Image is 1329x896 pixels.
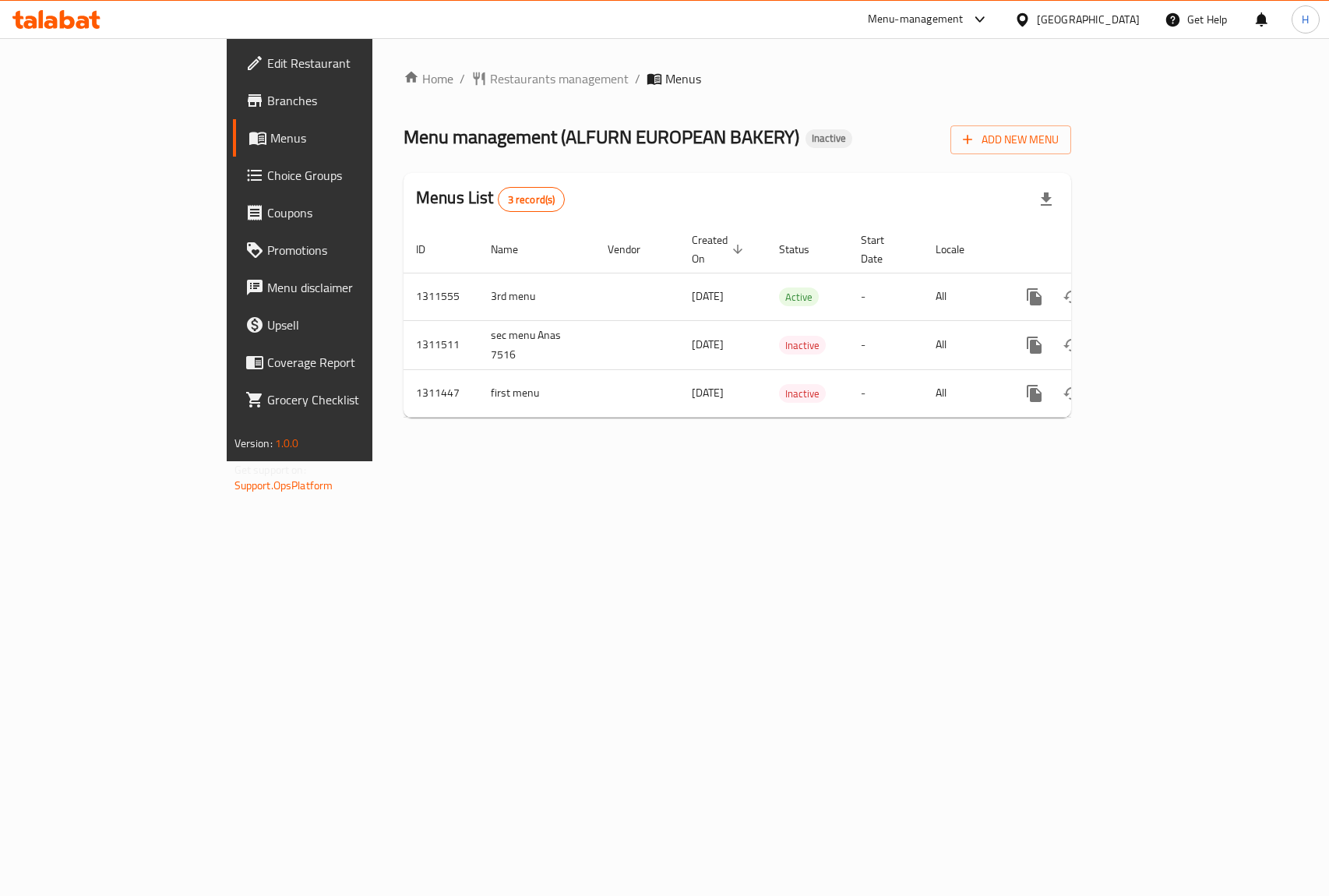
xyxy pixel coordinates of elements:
[478,273,595,320] td: 3rd menu
[779,240,830,259] span: Status
[270,129,436,147] span: Menus
[416,240,446,259] span: ID
[861,231,904,268] span: Start Date
[779,288,819,306] span: Active
[404,119,799,154] span: Menu management ( ALFURN EUROPEAN BAKERY )
[404,69,1071,88] nav: breadcrumb
[233,82,449,119] a: Branches
[233,194,449,231] a: Coupons
[416,186,565,212] h2: Menus List
[806,129,852,148] div: Inactive
[1053,375,1091,412] button: Change Status
[267,241,436,259] span: Promotions
[234,475,333,496] a: Support.OpsPlatform
[1053,326,1091,364] button: Change Status
[233,157,449,194] a: Choice Groups
[779,337,826,355] span: Inactive
[490,69,629,88] span: Restaurants management
[233,381,449,418] a: Grocery Checklist
[267,91,436,110] span: Branches
[936,240,985,259] span: Locale
[692,383,724,403] span: [DATE]
[692,231,748,268] span: Created On
[923,273,1003,320] td: All
[1053,278,1091,316] button: Change Status
[233,344,449,381] a: Coverage Report
[635,69,640,88] li: /
[1028,181,1065,218] div: Export file
[692,286,724,306] span: [DATE]
[779,384,826,403] div: Inactive
[1016,375,1053,412] button: more
[665,69,701,88] span: Menus
[233,269,449,306] a: Menu disclaimer
[275,433,299,453] span: 1.0.0
[267,278,436,297] span: Menu disclaimer
[478,369,595,417] td: first menu
[923,320,1003,369] td: All
[267,166,436,185] span: Choice Groups
[267,390,436,409] span: Grocery Checklist
[233,306,449,344] a: Upsell
[233,44,449,82] a: Edit Restaurant
[498,187,566,212] div: Total records count
[1016,278,1053,316] button: more
[267,203,436,222] span: Coupons
[233,231,449,269] a: Promotions
[1037,11,1140,28] div: [GEOGRAPHIC_DATA]
[491,240,538,259] span: Name
[848,369,923,417] td: -
[478,320,595,369] td: sec menu Anas 7516
[267,316,436,334] span: Upsell
[234,433,273,453] span: Version:
[234,460,306,480] span: Get support on:
[499,192,565,207] span: 3 record(s)
[692,334,724,355] span: [DATE]
[868,10,964,29] div: Menu-management
[848,273,923,320] td: -
[950,125,1071,154] button: Add New Menu
[233,119,449,157] a: Menus
[267,353,436,372] span: Coverage Report
[608,240,661,259] span: Vendor
[806,132,852,145] span: Inactive
[267,54,436,72] span: Edit Restaurant
[1003,226,1178,273] th: Actions
[1302,11,1309,28] span: H
[471,69,629,88] a: Restaurants management
[923,369,1003,417] td: All
[1016,326,1053,364] button: more
[848,320,923,369] td: -
[404,226,1178,418] table: enhanced table
[779,385,826,403] span: Inactive
[460,69,465,88] li: /
[963,130,1059,150] span: Add New Menu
